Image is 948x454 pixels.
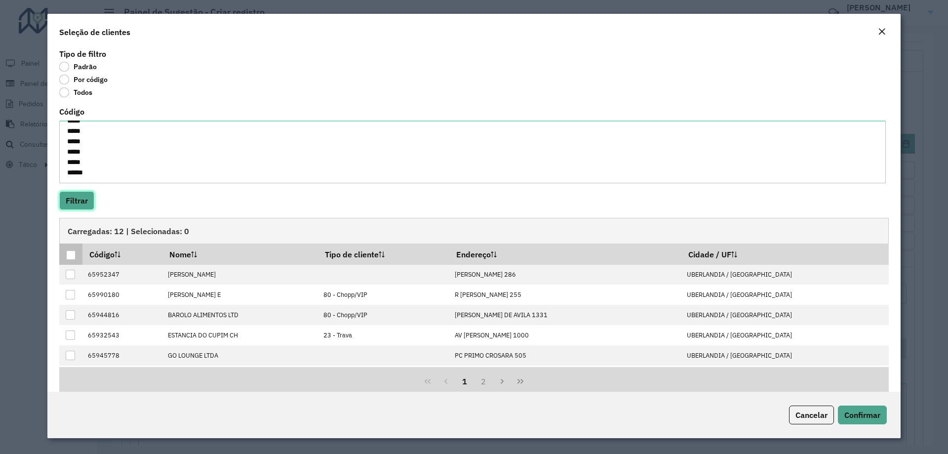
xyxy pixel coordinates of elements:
button: 1 [455,372,474,391]
label: Tipo de filtro [59,48,106,60]
td: UBERLANDIA / [GEOGRAPHIC_DATA] [681,305,888,325]
td: R [PERSON_NAME] 255 [450,285,681,305]
th: Endereço [450,244,681,264]
label: Padrão [59,62,97,72]
td: UBERLANDIA / [GEOGRAPHIC_DATA] [681,345,888,366]
td: 65945778 [82,345,162,366]
td: 65934599 [82,366,162,386]
button: Next Page [493,372,512,391]
th: Cidade / UF [681,244,888,264]
td: JMY COM LTDA ME [162,366,318,386]
td: AV [PERSON_NAME] DE AVILA 1331 [450,366,681,386]
th: Código [82,244,162,264]
td: 80 - Chopp/VIP [318,285,450,305]
td: [PERSON_NAME] 286 [450,265,681,285]
h4: Seleção de clientes [59,26,130,38]
td: 80 - Chopp/VIP [318,366,450,386]
td: 65944816 [82,305,162,325]
td: AV [PERSON_NAME] 1000 [450,325,681,345]
th: Tipo de cliente [318,244,450,264]
td: PC PRIMO CROSARA 505 [450,345,681,366]
td: UBERLANDIA / [GEOGRAPHIC_DATA] [681,285,888,305]
th: Nome [162,244,318,264]
td: UBERLANDIA / [GEOGRAPHIC_DATA] [681,366,888,386]
button: Filtrar [59,191,94,210]
td: [PERSON_NAME] [162,265,318,285]
td: UBERLANDIA / [GEOGRAPHIC_DATA] [681,265,888,285]
td: 80 - Chopp/VIP [318,305,450,325]
span: Confirmar [844,410,880,420]
td: 65952347 [82,265,162,285]
td: [PERSON_NAME] DE AVILA 1331 [450,305,681,325]
button: Close [875,26,889,39]
td: 65990180 [82,285,162,305]
td: 23 - Trava [318,325,450,345]
td: GO LOUNGE LTDA [162,345,318,366]
td: ESTANCIA DO CUPIM CH [162,325,318,345]
button: Last Page [511,372,530,391]
td: [PERSON_NAME] E [162,285,318,305]
label: Por código [59,75,108,84]
em: Fechar [878,28,886,36]
span: Cancelar [795,410,828,420]
td: 65932543 [82,325,162,345]
button: Confirmar [838,406,887,424]
div: Carregadas: 12 | Selecionadas: 0 [59,218,889,244]
label: Código [59,106,84,118]
td: BAROLO ALIMENTOS LTD [162,305,318,325]
td: UBERLANDIA / [GEOGRAPHIC_DATA] [681,325,888,345]
button: 2 [474,372,493,391]
button: Cancelar [789,406,834,424]
label: Todos [59,87,92,97]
